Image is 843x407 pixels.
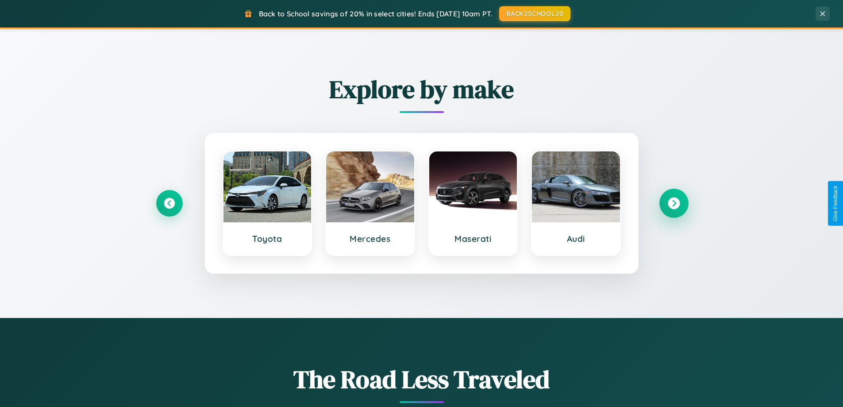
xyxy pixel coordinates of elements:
[232,233,303,244] h3: Toyota
[832,186,839,221] div: Give Feedback
[156,362,687,396] h1: The Road Less Traveled
[335,233,405,244] h3: Mercedes
[259,9,493,18] span: Back to School savings of 20% in select cities! Ends [DATE] 10am PT.
[541,233,611,244] h3: Audi
[438,233,508,244] h3: Maserati
[499,6,570,21] button: BACK2SCHOOL20
[156,72,687,106] h2: Explore by make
